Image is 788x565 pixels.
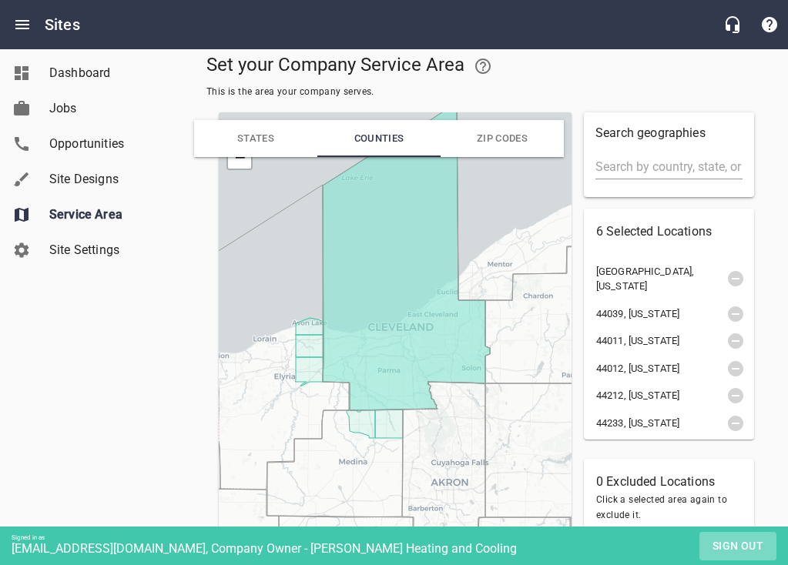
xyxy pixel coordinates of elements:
p: Search geographies [595,124,743,142]
button: Support Portal [751,6,788,43]
a: Zoom out [228,145,251,169]
span: 44233, [US_STATE] [596,416,686,431]
span: States [237,132,274,144]
button: Sign out [699,532,776,560]
span: 44012, [US_STATE] [596,361,686,376]
div: Signed in as [12,534,788,541]
span: Dashboard [49,64,166,82]
span: ZIP Codes [477,132,528,144]
span: − [235,147,245,166]
h6: 0 Excluded Locations [596,471,742,493]
span: 44039, [US_STATE] [596,306,686,322]
input: Search by country, state, or zip code. [595,155,743,179]
button: Open drawer [4,6,41,43]
span: Site Settings [49,241,166,259]
button: Live Chat [714,6,751,43]
span: Service Area [49,206,166,224]
span: [GEOGRAPHIC_DATA], [US_STATE] [596,264,692,294]
span: Sign out [706,537,770,556]
span: 44011, [US_STATE] [596,333,686,349]
span: Jobs [49,99,166,118]
h6: Sites [45,12,80,37]
span: Counties [354,132,404,144]
span: Site Designs [49,170,166,189]
h5: Set your Company Service Area [206,48,766,85]
span: This is the area your company serves. [206,85,766,100]
span: 44212, [US_STATE] [596,388,686,403]
span: Click a selected area again to exclude it. [596,493,742,523]
h6: 6 Selected Locations [596,221,742,242]
div: [EMAIL_ADDRESS][DOMAIN_NAME], Company Owner - [PERSON_NAME] Heating and Cooling [12,541,788,556]
a: Learn more about your Service Area [464,48,501,85]
span: Opportunities [49,135,166,153]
